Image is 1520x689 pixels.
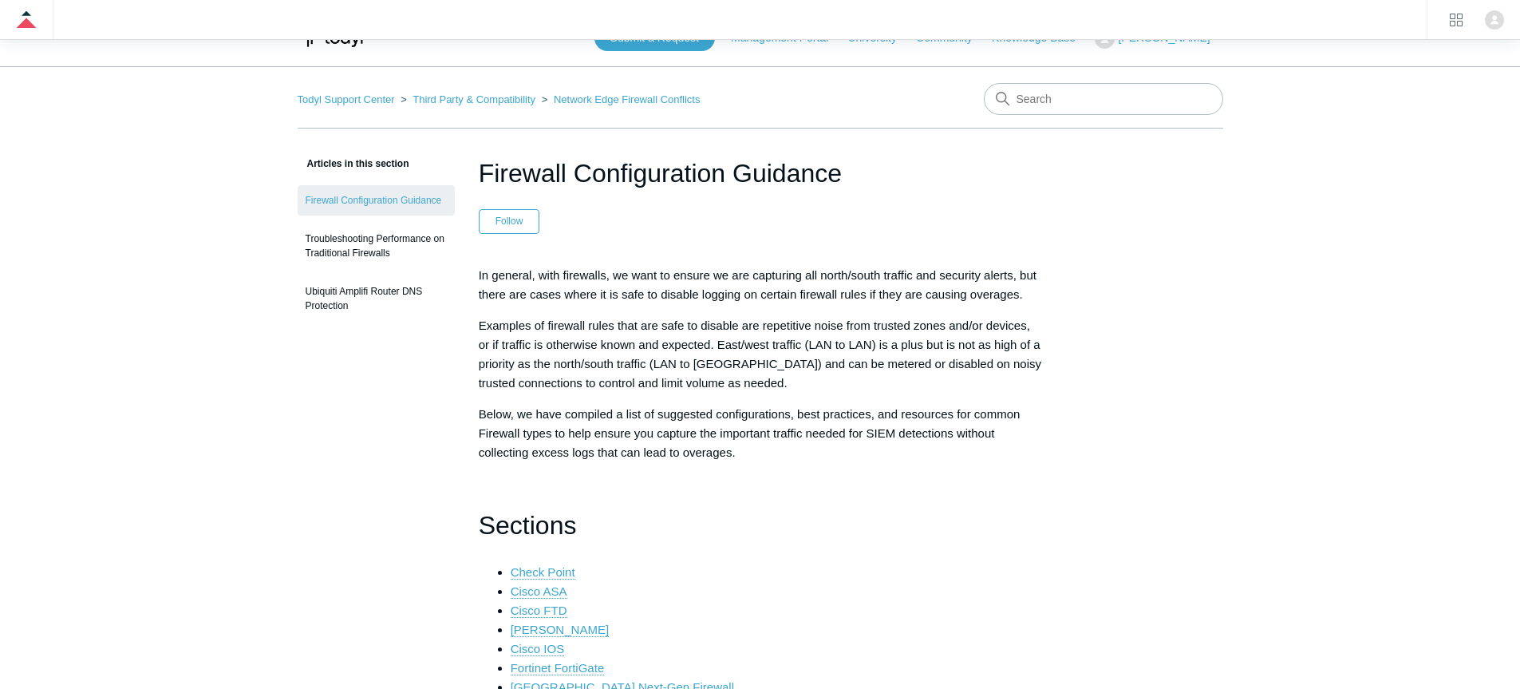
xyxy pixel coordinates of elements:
a: Cisco ASA [511,584,567,599]
zd-hc-trigger: Click your profile icon to open the profile menu [1485,10,1504,30]
a: Firewall Configuration Guidance [298,185,455,216]
p: In general, with firewalls, we want to ensure we are capturing all north/south traffic and securi... [479,266,1042,304]
span: Articles in this section [298,158,409,169]
img: user avatar [1485,10,1504,30]
a: Ubiquiti Amplifi Router DNS Protection [298,276,455,321]
a: Troubleshooting Performance on Traditional Firewalls [298,224,455,268]
h1: Sections [479,505,1042,546]
a: Cisco FTD [511,604,567,618]
p: Below, we have compiled a list of suggested configurations, best practices, and resources for com... [479,405,1042,462]
a: [PERSON_NAME] [511,623,609,637]
button: Follow Article [479,209,540,233]
a: Todyl Support Center [298,93,395,105]
a: Third Party & Compatibility [413,93,535,105]
a: Fortinet FortiGate [511,661,605,675]
p: Examples of firewall rules that are safe to disable are repetitive noise from trusted zones and/o... [479,316,1042,393]
li: Network Edge Firewall Conflicts [539,93,701,105]
a: Cisco IOS [511,642,565,656]
a: Check Point [511,565,575,580]
h1: Firewall Configuration Guidance [479,154,1042,192]
a: Network Edge Firewall Conflicts [554,93,701,105]
li: Todyl Support Center [298,93,398,105]
input: Search [984,83,1223,115]
li: Third Party & Compatibility [397,93,539,105]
